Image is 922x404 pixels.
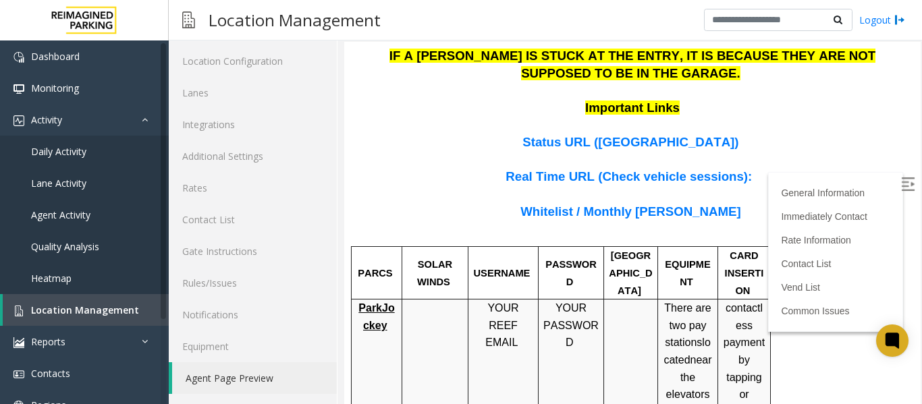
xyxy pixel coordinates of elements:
[13,337,24,348] img: 'icon'
[3,294,169,326] a: Location Management
[31,367,70,380] span: Contacts
[859,13,905,27] a: Logout
[437,193,507,204] a: Rate Information
[201,217,252,246] span: PASSWORD
[161,129,408,141] a: Real Time URL (Check vehicle sessions):
[169,77,337,109] a: Lanes
[31,145,86,158] span: Daily Activity
[31,208,90,221] span: Agent Activity
[169,109,337,140] a: Integrations
[169,45,337,77] a: Location Configuration
[31,335,65,348] span: Reports
[437,169,523,180] a: Immediately Contact
[31,113,62,126] span: Activity
[13,306,24,316] img: 'icon'
[557,136,570,149] img: Open/Close Sidebar Menu
[169,204,337,235] a: Contact List
[265,208,308,254] span: [GEOGRAPHIC_DATA]
[13,84,24,94] img: 'icon'
[437,240,476,251] a: Vend List
[169,299,337,330] a: Notifications
[169,172,337,204] a: Rates
[161,127,408,142] span: Real Time URL (Check vehicle sessions):
[13,226,48,237] span: PARCS
[381,208,420,254] span: CARD INSERTION
[31,304,139,316] span: Location Management
[178,93,394,107] span: Status URL ([GEOGRAPHIC_DATA])
[199,260,254,306] span: YOUR PASSWORD
[320,260,367,306] span: There are two pay stations
[13,115,24,126] img: 'icon'
[437,264,505,275] a: Common Issues
[13,52,24,63] img: 'icon'
[13,369,24,380] img: 'icon'
[169,267,337,299] a: Rules/Issues
[176,163,396,177] span: Whitelist / Monthly [PERSON_NAME]
[31,50,80,63] span: Dashboard
[176,165,396,176] a: Whitelist / Monthly [PERSON_NAME]
[31,177,86,190] span: Lane Activity
[31,272,72,285] span: Heatmap
[894,13,905,27] img: logout
[437,146,520,156] a: General Information
[172,362,337,394] a: Agent Page Preview
[169,235,337,267] a: Gate Instructions
[169,140,337,172] a: Additional Settings
[182,3,195,36] img: pageIcon
[31,82,79,94] span: Monitoring
[141,260,174,306] span: YOUR REEF EMAIL
[202,3,387,36] h3: Location Management
[169,330,337,362] a: Equipment
[45,7,531,38] span: IF A [PERSON_NAME] IS STUCK AT THE ENTRY, IT IS BECAUSE THEY ARE NOT SUPPOSED TO BE IN THE GARAGE.
[178,95,394,107] a: Status URL ([GEOGRAPHIC_DATA])
[73,217,108,246] span: SOLAR WINDS
[321,217,367,246] span: EQUIPMENT
[437,217,487,227] a: Contact List
[319,295,366,324] span: located
[241,59,335,73] span: Important Links
[31,240,99,253] span: Quality Analysis
[130,226,186,237] span: USERNAME
[14,260,50,289] a: ParkJockey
